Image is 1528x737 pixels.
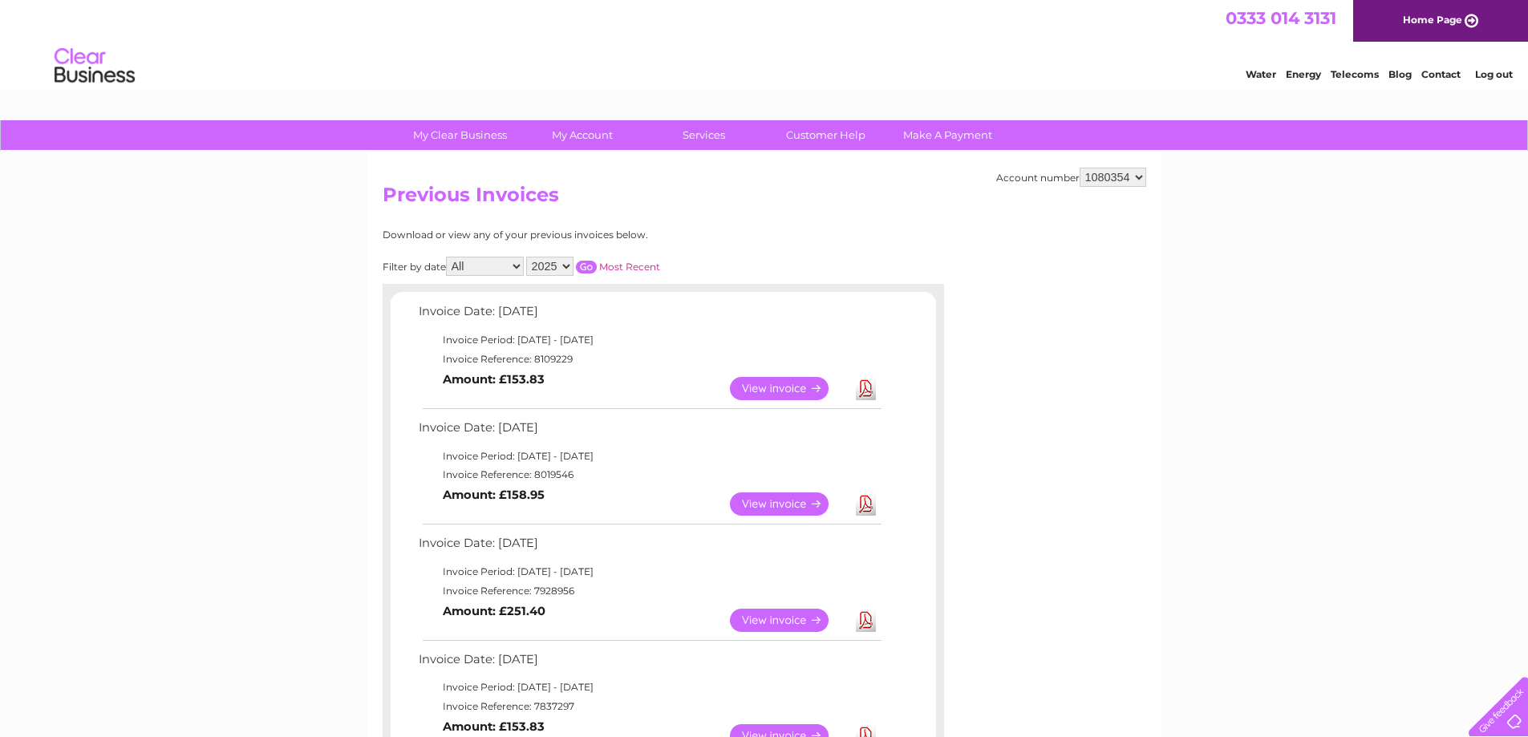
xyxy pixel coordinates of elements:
[882,120,1014,150] a: Make A Payment
[730,377,848,400] a: View
[415,330,884,350] td: Invoice Period: [DATE] - [DATE]
[415,533,884,562] td: Invoice Date: [DATE]
[1331,68,1379,80] a: Telecoms
[415,301,884,330] td: Invoice Date: [DATE]
[1246,68,1276,80] a: Water
[638,120,770,150] a: Services
[730,609,848,632] a: View
[856,377,876,400] a: Download
[996,168,1146,187] div: Account number
[1388,68,1412,80] a: Blog
[443,719,545,734] b: Amount: £153.83
[415,465,884,484] td: Invoice Reference: 8019546
[54,42,136,91] img: logo.png
[415,697,884,716] td: Invoice Reference: 7837297
[443,372,545,387] b: Amount: £153.83
[415,417,884,447] td: Invoice Date: [DATE]
[415,562,884,581] td: Invoice Period: [DATE] - [DATE]
[730,492,848,516] a: View
[383,257,804,276] div: Filter by date
[443,488,545,502] b: Amount: £158.95
[1286,68,1321,80] a: Energy
[516,120,648,150] a: My Account
[383,229,804,241] div: Download or view any of your previous invoices below.
[1226,8,1336,28] a: 0333 014 3131
[383,184,1146,214] h2: Previous Invoices
[394,120,526,150] a: My Clear Business
[386,9,1144,78] div: Clear Business is a trading name of Verastar Limited (registered in [GEOGRAPHIC_DATA] No. 3667643...
[443,604,545,618] b: Amount: £251.40
[856,492,876,516] a: Download
[760,120,892,150] a: Customer Help
[415,447,884,466] td: Invoice Period: [DATE] - [DATE]
[415,678,884,697] td: Invoice Period: [DATE] - [DATE]
[1475,68,1513,80] a: Log out
[599,261,660,273] a: Most Recent
[1421,68,1461,80] a: Contact
[856,609,876,632] a: Download
[415,581,884,601] td: Invoice Reference: 7928956
[415,649,884,678] td: Invoice Date: [DATE]
[415,350,884,369] td: Invoice Reference: 8109229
